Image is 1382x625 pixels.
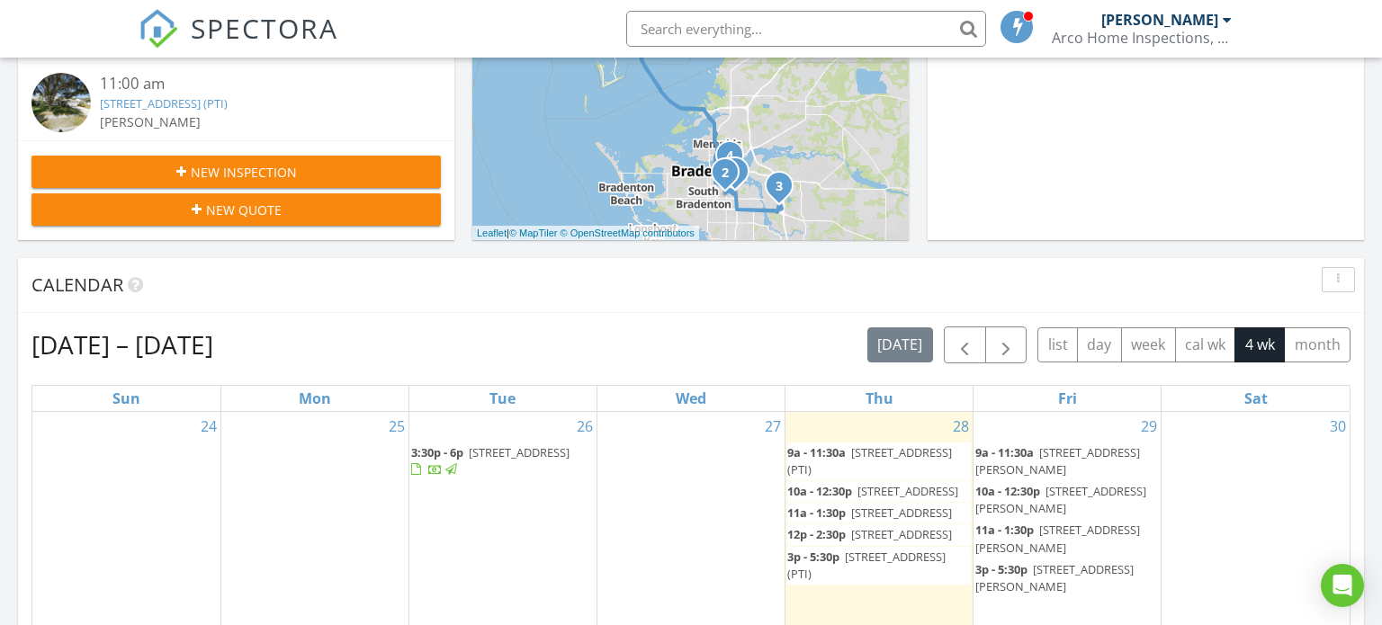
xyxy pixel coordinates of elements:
[191,163,297,182] span: New Inspection
[851,526,952,542] span: [STREET_ADDRESS]
[472,226,699,241] div: |
[944,326,986,363] button: Previous
[561,228,695,238] a: © OpenStreetMap contributors
[985,326,1028,363] button: Next
[787,444,952,478] span: [STREET_ADDRESS] (PTI)
[31,156,441,188] button: New Inspection
[787,547,971,585] a: 3p - 5:30p [STREET_ADDRESS] (PTI)
[573,412,597,441] a: Go to August 26, 2025
[1321,564,1364,607] div: Open Intercom Messenger
[1121,327,1176,362] button: week
[100,113,201,130] span: [PERSON_NAME]
[411,444,570,478] a: 3:30p - 6p [STREET_ADDRESS]
[295,386,335,411] a: Monday
[1101,11,1218,29] div: [PERSON_NAME]
[109,386,144,411] a: Sunday
[787,444,846,460] span: 9a - 11:30a
[975,561,1028,577] span: 3p - 5:30p
[787,524,971,545] a: 12p - 2:30p [STREET_ADDRESS]
[725,172,736,183] div: 1315 34th Ave E, Bradenton, FL 34208 (PTI)
[1326,412,1350,441] a: Go to August 30, 2025
[975,522,1140,555] a: 11a - 1:30p [STREET_ADDRESS][PERSON_NAME]
[787,481,971,502] a: 10a - 12:30p [STREET_ADDRESS]
[1077,327,1122,362] button: day
[722,167,729,180] i: 2
[206,201,282,219] span: New Quote
[787,549,946,582] span: [STREET_ADDRESS] (PTI)
[1284,327,1351,362] button: month
[31,193,441,226] button: New Quote
[31,272,123,297] span: Calendar
[787,504,846,521] span: 11a - 1:30p
[139,24,338,62] a: SPECTORA
[975,483,1146,516] a: 10a - 12:30p [STREET_ADDRESS][PERSON_NAME]
[975,442,1159,480] a: 9a - 11:30a [STREET_ADDRESS][PERSON_NAME]
[975,444,1140,478] a: 9a - 11:30a [STREET_ADDRESS][PERSON_NAME]
[31,326,213,362] h2: [DATE] – [DATE]
[975,522,1140,555] span: [STREET_ADDRESS][PERSON_NAME]
[857,483,958,499] span: [STREET_ADDRESS]
[31,73,91,132] img: streetview
[867,327,933,362] button: [DATE]
[469,444,570,460] span: [STREET_ADDRESS]
[761,412,785,441] a: Go to August 27, 2025
[197,412,220,441] a: Go to August 24, 2025
[139,9,178,49] img: The Best Home Inspection Software - Spectora
[975,520,1159,558] a: 11a - 1:30p [STREET_ADDRESS][PERSON_NAME]
[191,9,338,47] span: SPECTORA
[787,549,946,582] a: 3p - 5:30p [STREET_ADDRESS] (PTI)
[787,526,955,542] a: 12p - 2:30p [STREET_ADDRESS]
[787,504,955,521] a: 11a - 1:30p [STREET_ADDRESS]
[975,561,1134,594] span: [STREET_ADDRESS][PERSON_NAME]
[776,181,783,193] i: 3
[626,11,986,47] input: Search everything...
[100,73,407,95] div: 11:00 am
[1234,327,1285,362] button: 4 wk
[672,386,710,411] a: Wednesday
[787,444,952,478] a: 9a - 11:30a [STREET_ADDRESS] (PTI)
[851,504,952,521] span: [STREET_ADDRESS]
[1054,386,1081,411] a: Friday
[787,483,961,499] a: 10a - 12:30p [STREET_ADDRESS]
[975,481,1159,519] a: 10a - 12:30p [STREET_ADDRESS][PERSON_NAME]
[975,444,1140,478] span: [STREET_ADDRESS][PERSON_NAME]
[975,483,1146,516] span: [STREET_ADDRESS][PERSON_NAME]
[1175,327,1236,362] button: cal wk
[1037,327,1078,362] button: list
[509,228,558,238] a: © MapTiler
[385,412,408,441] a: Go to August 25, 2025
[1241,386,1271,411] a: Saturday
[726,150,733,163] i: 4
[411,444,463,460] span: 3:30p - 6p
[1137,412,1161,441] a: Go to August 29, 2025
[31,73,441,187] a: 11:00 am [STREET_ADDRESS] (PTI) [PERSON_NAME] 16 minutes drive time 7.8 miles
[975,483,1040,499] span: 10a - 12:30p
[787,526,846,542] span: 12p - 2:30p
[787,549,839,565] span: 3p - 5:30p
[477,228,507,238] a: Leaflet
[411,442,595,481] a: 3:30p - 6p [STREET_ADDRESS]
[787,503,971,523] a: 11a - 1:30p [STREET_ADDRESS]
[975,561,1134,594] a: 3p - 5:30p [STREET_ADDRESS][PERSON_NAME]
[975,522,1034,538] span: 11a - 1:30p
[779,185,790,196] div: 5009 76th St E, Bradenton, FL 34203 (PTI)
[731,166,739,179] i: 1
[100,95,228,112] a: [STREET_ADDRESS] (PTI)
[787,483,852,499] span: 10a - 12:30p
[949,412,973,441] a: Go to August 28, 2025
[862,386,897,411] a: Thursday
[1052,29,1232,47] div: Arco Home Inspections, LLC
[735,171,746,182] div: 2421 33rd Ave Dr E, Bradenton, FL 34208 (PTI)
[486,386,519,411] a: Tuesday
[730,155,740,165] div: 1823 8th Ave E, Bradenton, FL 34208 (PTI)
[975,559,1159,597] a: 3p - 5:30p [STREET_ADDRESS][PERSON_NAME]
[975,444,1034,460] span: 9a - 11:30a
[787,442,971,480] a: 9a - 11:30a [STREET_ADDRESS] (PTI)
